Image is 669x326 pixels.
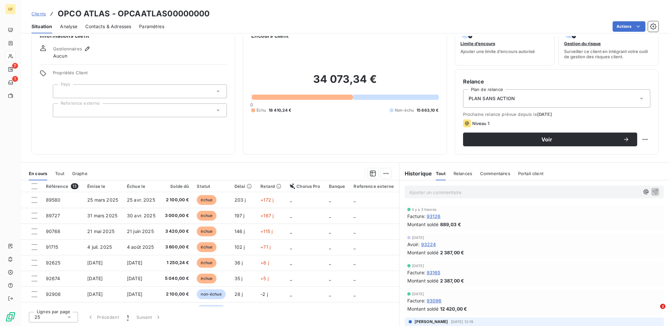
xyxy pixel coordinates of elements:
span: 2 387,00 € [440,277,464,284]
span: _ [354,260,355,265]
span: Paramètres [139,23,164,30]
div: GF [5,4,16,14]
span: _ [354,276,355,281]
span: Montant soldé [407,305,439,312]
div: Échue le [127,184,156,189]
span: Facture : [407,269,425,276]
span: 93224 [421,241,436,248]
span: 92625 [46,260,61,265]
span: 89727 [46,213,60,218]
span: +167 j [260,213,274,218]
span: Facture : [407,297,425,304]
span: Tout [55,171,64,176]
span: 30 avr. 2025 [127,213,155,218]
span: Montant soldé [407,221,439,228]
span: Portail client [518,171,543,176]
span: _ [354,291,355,297]
span: Prochaine relance prévue depuis le [463,112,650,117]
span: [DATE] 12:19 [451,320,474,324]
span: non-échue [197,305,225,315]
span: 18 410,24 € [269,107,292,113]
span: Aucun [53,53,67,59]
span: [DATE] [412,236,424,240]
span: 3 420,00 € [164,228,189,235]
span: 1 [127,314,129,320]
span: _ [329,276,331,281]
span: 197 j [234,213,245,218]
span: Propriétés Client [53,70,227,79]
span: échue [197,274,216,283]
span: Niveau 1 [472,121,489,126]
span: _ [290,260,292,265]
span: échue [197,195,216,205]
span: Contacts & Adresses [85,23,131,30]
div: Chorus Pro [290,184,321,189]
span: +71 j [260,244,271,250]
span: 1 [12,76,18,82]
span: PLAN SANS ACTION [469,95,515,102]
span: 0 [250,102,253,107]
span: _ [329,228,331,234]
span: il y a 3 heures [412,208,436,211]
span: 31 mars 2025 [87,213,117,218]
span: Commentaires [480,171,510,176]
span: 25 [34,314,40,320]
div: Reference externe [354,184,395,189]
div: Référence [46,183,80,189]
span: [DATE] [127,260,142,265]
span: 2 387,00 € [440,249,464,256]
span: 102 j [234,244,245,250]
span: 13 [71,183,78,189]
span: 21 mai 2025 [87,228,114,234]
span: 93096 [427,297,442,304]
span: [DATE] [127,291,142,297]
span: Graphe [72,171,88,176]
span: Non-échu [395,107,414,113]
span: Clients [31,11,46,16]
input: Ajouter une valeur [58,88,64,94]
h2: 34 073,34 € [251,73,438,92]
span: 4 juil. 2025 [87,244,112,250]
span: 3 000,00 € [164,212,189,219]
span: Limite d’encours [460,41,495,46]
span: 2 100,00 € [164,197,189,203]
span: Gestionnaires [53,46,82,51]
div: Émise le [87,184,119,189]
div: Banque [329,184,346,189]
button: Actions [613,21,645,32]
span: 28 j [234,291,243,297]
span: 7 [12,63,18,69]
span: +5 j [260,276,269,281]
span: 93126 [427,213,441,220]
span: _ [329,244,331,250]
span: _ [329,260,331,265]
span: échue [197,226,216,236]
button: Suivant [132,310,166,324]
img: Logo LeanPay [5,312,16,322]
a: Clients [31,10,46,17]
span: _ [290,213,292,218]
span: 1 250,24 € [164,260,189,266]
button: Précédent [83,310,123,324]
span: Échu [256,107,266,113]
span: [DATE] [537,112,552,117]
button: Limite d’encoursAjouter une limite d’encours autorisé [455,24,555,65]
span: _ [354,197,355,203]
span: 93165 [427,269,440,276]
span: _ [329,213,331,218]
span: [DATE] [412,264,424,268]
span: _ [354,228,355,234]
span: 89580 [46,197,61,203]
div: Retard [260,184,282,189]
button: Gestion du risqueSurveiller ce client en intégrant votre outil de gestion des risques client. [558,24,659,65]
span: Analyse [60,23,77,30]
span: [DATE] [412,292,424,296]
div: Délai [234,184,253,189]
span: En cours [29,171,47,176]
h3: OPCO ATLAS - OPCAATLAS00000000 [58,8,210,20]
span: 92908 [46,291,61,297]
input: Ajouter une valeur [58,107,64,113]
span: 5 040,00 € [164,275,189,282]
div: Statut [197,184,226,189]
span: échue [197,242,216,252]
